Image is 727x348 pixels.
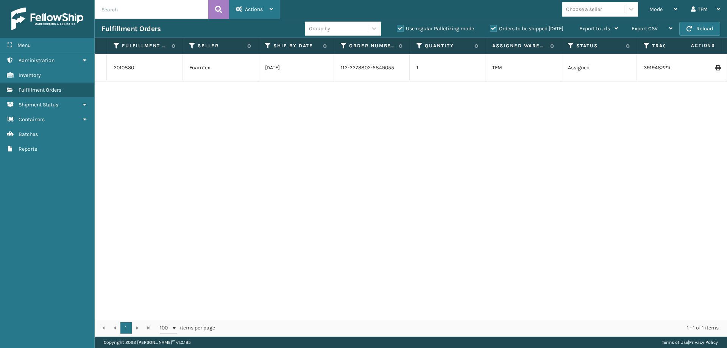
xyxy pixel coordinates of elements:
[679,22,720,36] button: Reload
[566,5,602,13] div: Choose a seller
[160,322,215,334] span: items per page
[183,54,258,81] td: FoamTex
[561,54,637,81] td: Assigned
[120,322,132,334] a: 1
[579,25,610,32] span: Export to .xls
[258,54,334,81] td: [DATE]
[667,39,720,52] span: Actions
[104,337,191,348] p: Copyright 2023 [PERSON_NAME]™ v 1.0.185
[198,42,243,49] label: Seller
[245,6,263,12] span: Actions
[662,337,718,348] div: |
[576,42,622,49] label: Status
[644,64,678,71] a: 391948221040
[19,101,58,108] span: Shipment Status
[17,42,31,48] span: Menu
[309,25,330,33] div: Group by
[649,6,663,12] span: Mode
[485,54,561,81] td: TFM
[490,25,563,32] label: Orders to be shipped [DATE]
[397,25,474,32] label: Use regular Palletizing mode
[334,54,410,81] td: 112-2273802-5849055
[689,340,718,345] a: Privacy Policy
[122,42,168,49] label: Fulfillment Order Id
[19,116,45,123] span: Containers
[226,324,719,332] div: 1 - 1 of 1 items
[492,42,546,49] label: Assigned Warehouse
[652,42,698,49] label: Tracking Number
[662,340,688,345] a: Terms of Use
[410,54,485,81] td: 1
[632,25,658,32] span: Export CSV
[19,131,38,137] span: Batches
[19,72,41,78] span: Inventory
[425,42,471,49] label: Quantity
[101,24,161,33] h3: Fulfillment Orders
[19,146,37,152] span: Reports
[160,324,171,332] span: 100
[349,42,395,49] label: Order Number
[114,64,134,72] a: 2010830
[715,65,720,70] i: Print Label
[19,57,55,64] span: Administration
[19,87,61,93] span: Fulfillment Orders
[273,42,319,49] label: Ship By Date
[11,8,83,30] img: logo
